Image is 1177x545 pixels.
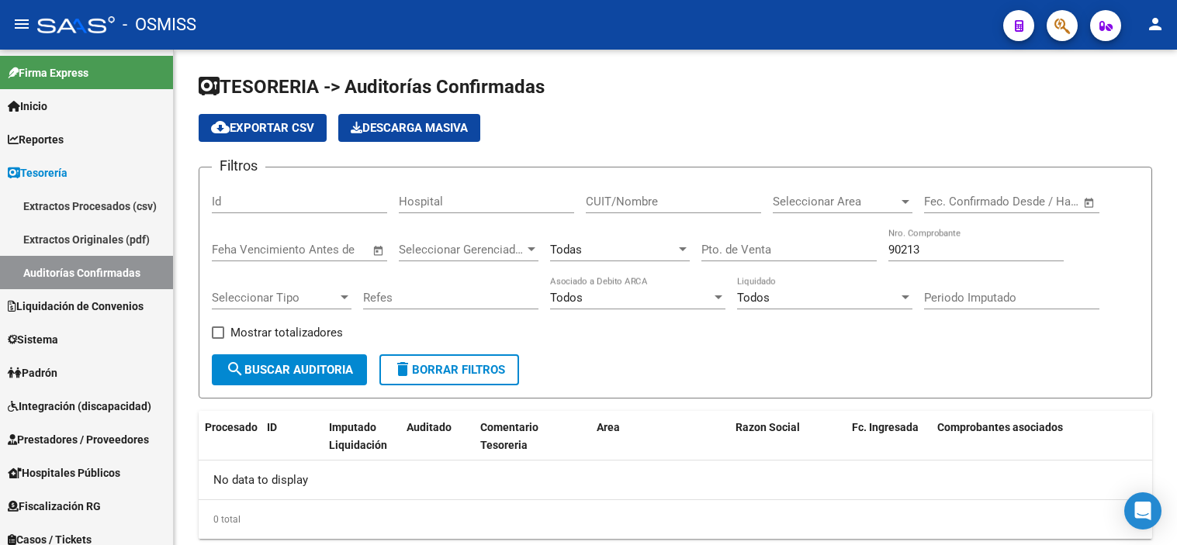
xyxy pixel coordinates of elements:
datatable-header-cell: Procesado [199,411,261,462]
span: Fiscalización RG [8,498,101,515]
input: Fecha fin [1001,195,1076,209]
span: Todos [737,291,770,305]
span: Sistema [8,331,58,348]
datatable-header-cell: Fc. Ingresada [846,411,931,462]
div: No data to display [199,460,1152,499]
span: Auditado [407,421,452,433]
datatable-header-cell: Imputado Liquidación [323,411,400,462]
datatable-header-cell: Comprobantes asociados [931,411,1164,462]
span: Padrón [8,364,57,381]
datatable-header-cell: Auditado [400,411,474,462]
span: Comprobantes asociados [937,421,1063,433]
mat-icon: cloud_download [211,118,230,136]
span: Seleccionar Tipo [212,291,338,305]
span: Buscar Auditoria [226,363,353,377]
datatable-header-cell: ID [261,411,323,462]
span: Procesado [205,421,258,433]
span: Inicio [8,98,47,115]
button: Buscar Auditoria [212,354,367,385]
span: Tesorería [8,164,68,181]
button: Descarga Masiva [338,114,480,142]
h3: Filtros [212,155,265,177]
span: Descarga Masiva [351,121,468,135]
button: Borrar Filtros [379,354,519,385]
app-download-masive: Descarga masiva de comprobantes (adjuntos) [338,114,480,142]
span: Comentario Tesoreria [480,421,538,451]
span: Todos [550,291,583,305]
input: Fecha inicio [924,195,987,209]
button: Open calendar [370,242,388,260]
span: Prestadores / Proveedores [8,431,149,448]
span: Hospitales Públicos [8,464,120,481]
span: Reportes [8,131,64,148]
span: Razon Social [736,421,800,433]
span: Mostrar totalizadores [230,323,343,342]
span: Liquidación de Convenios [8,298,144,315]
div: 0 total [199,500,1152,539]
span: Seleccionar Area [773,195,898,209]
button: Open calendar [1081,194,1099,212]
span: Exportar CSV [211,121,314,135]
datatable-header-cell: Area [590,411,707,462]
span: Area [597,421,620,433]
mat-icon: search [226,360,244,378]
span: TESORERIA -> Auditorías Confirmadas [199,76,545,98]
span: Fc. Ingresada [852,421,919,433]
datatable-header-cell: Razon Social [729,411,846,462]
datatable-header-cell: Comentario Tesoreria [474,411,590,462]
mat-icon: person [1146,15,1165,33]
span: - OSMISS [123,8,196,42]
mat-icon: delete [393,360,412,378]
span: Firma Express [8,64,88,81]
mat-icon: menu [12,15,31,33]
span: Todas [550,243,582,257]
span: Integración (discapacidad) [8,398,151,415]
span: Borrar Filtros [393,363,505,377]
span: Seleccionar Gerenciador [399,243,524,257]
span: Imputado Liquidación [329,421,387,451]
button: Exportar CSV [199,114,327,142]
div: Open Intercom Messenger [1124,492,1161,529]
span: ID [267,421,277,433]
